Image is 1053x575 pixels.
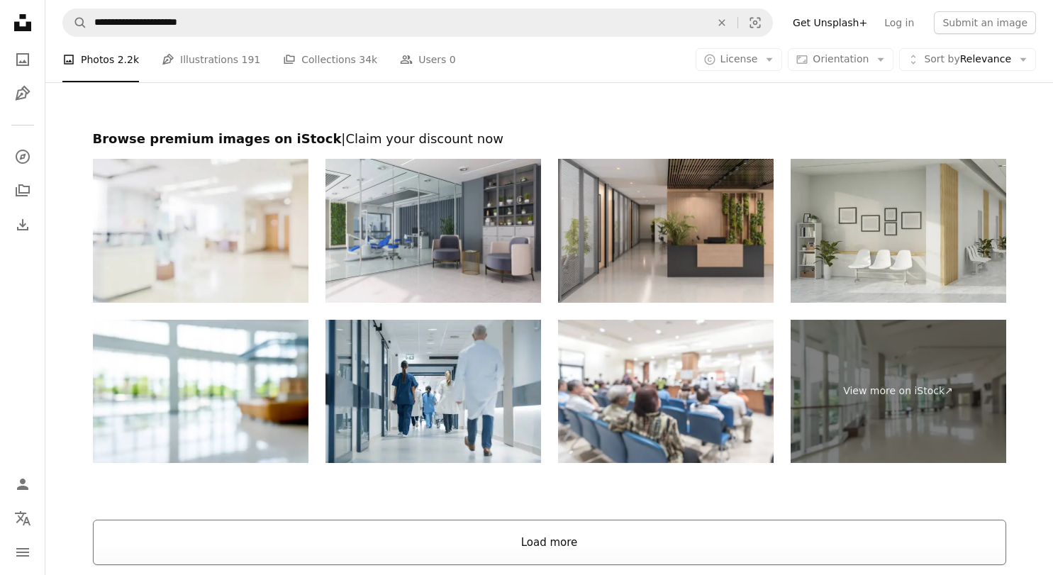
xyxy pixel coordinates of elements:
button: Load more [93,520,1006,565]
button: Search Unsplash [63,9,87,36]
img: Blur abstract background of corridor in clean hospital. Blurred view of aisle in office with ligh... [93,159,308,303]
a: Collections [9,177,37,205]
img: Blur background of reception desk on hospital lobby [93,320,308,464]
img: Reception Area Of Modern Office With Reception Desk, Potted Plants, Office Rooms And Marble Floor [558,159,774,303]
a: Photos [9,45,37,74]
span: 191 [242,52,261,67]
button: Menu [9,538,37,566]
img: Modern minimal hospital or health care clinic corridor and waiting room interior design [791,159,1006,303]
button: License [696,48,783,71]
form: Find visuals sitewide [62,9,773,37]
img: Blur medical background clinic service counter lobby with patient paying bill at cashier desk in ... [558,320,774,464]
a: Download History [9,211,37,239]
button: Language [9,504,37,532]
a: Illustrations 191 [162,37,260,82]
span: License [720,53,758,65]
a: Log in [876,11,923,34]
button: Sort byRelevance [899,48,1036,71]
a: Home — Unsplash [9,9,37,40]
button: Orientation [788,48,893,71]
a: Illustrations [9,79,37,108]
img: Dental Office With Dentist Chair, Dental Tools And Waiting Area [325,159,541,303]
button: Visual search [738,9,772,36]
a: View more on iStock↗ [791,320,1006,464]
img: Hospital Hallway with Doctors, Nurses and Specialists in Hospital. Female and Male Physicians, Su... [325,320,541,464]
a: Users 0 [400,37,456,82]
a: Collections 34k [283,37,377,82]
span: | Claim your discount now [341,131,503,146]
a: Explore [9,143,37,171]
h2: Browse premium images on iStock [93,130,1006,147]
span: Sort by [924,53,959,65]
a: Get Unsplash+ [784,11,876,34]
button: Clear [706,9,737,36]
button: Submit an image [934,11,1036,34]
span: Orientation [813,53,869,65]
span: Relevance [924,52,1011,67]
span: 0 [450,52,456,67]
a: Log in / Sign up [9,470,37,498]
span: 34k [359,52,377,67]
